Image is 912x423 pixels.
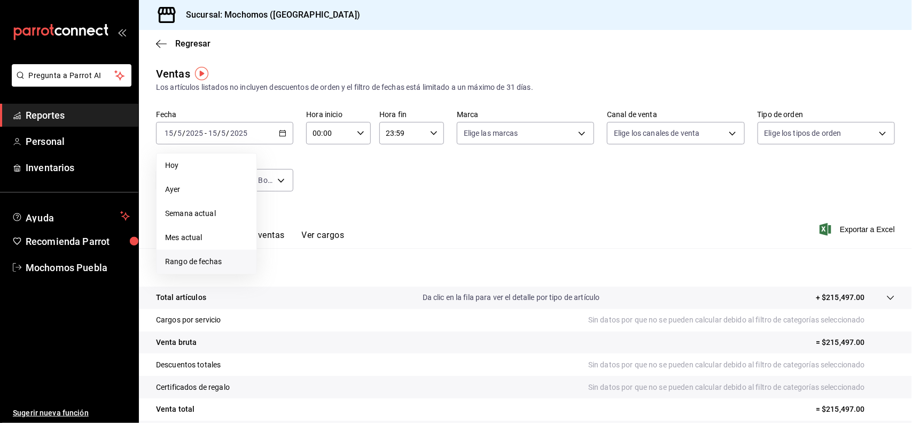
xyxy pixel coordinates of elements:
[26,160,130,175] span: Inventarios
[306,111,371,119] label: Hora inicio
[185,129,204,137] input: ----
[816,337,895,348] p: = $215,497.00
[26,134,130,149] span: Personal
[118,28,126,36] button: open_drawer_menu
[208,129,217,137] input: --
[765,128,841,139] span: Elige los tipos de orden
[156,359,221,371] p: Descuentos totales
[217,129,221,137] span: /
[195,67,208,80] img: Tooltip marker
[156,39,211,49] button: Regresar
[379,111,444,119] label: Hora fin
[822,223,895,236] button: Exportar a Excel
[588,382,895,393] p: Sin datos por que no se pueden calcular debido al filtro de categorías seleccionado
[12,64,131,87] button: Pregunta a Parrot AI
[156,66,190,82] div: Ventas
[221,129,227,137] input: --
[156,404,194,415] p: Venta total
[175,39,211,49] span: Regresar
[174,129,177,137] span: /
[156,337,197,348] p: Venta bruta
[173,230,344,248] div: navigation tabs
[165,160,248,171] span: Hoy
[26,108,130,122] span: Reportes
[607,111,744,119] label: Canal de venta
[227,129,230,137] span: /
[26,234,130,249] span: Recomienda Parrot
[156,292,206,303] p: Total artículos
[156,111,293,119] label: Fecha
[26,210,116,222] span: Ayuda
[156,261,895,274] p: Resumen
[177,9,360,21] h3: Sucursal: Mochomos ([GEOGRAPHIC_DATA])
[165,256,248,267] span: Rango de fechas
[7,78,131,89] a: Pregunta a Parrot AI
[165,232,248,243] span: Mes actual
[457,111,594,119] label: Marca
[177,129,182,137] input: --
[758,111,895,119] label: Tipo de orden
[423,292,600,303] p: Da clic en la fila para ver el detalle por tipo de artículo
[302,230,345,248] button: Ver cargos
[13,407,130,419] span: Sugerir nueva función
[588,314,895,326] p: Sin datos por que no se pueden calcular debido al filtro de categorías seleccionado
[156,382,230,393] p: Certificados de regalo
[816,292,865,303] p: + $215,497.00
[230,129,248,137] input: ----
[165,184,248,195] span: Ayer
[29,70,115,81] span: Pregunta a Parrot AI
[614,128,699,139] span: Elige los canales de venta
[26,260,130,275] span: Mochomos Puebla
[156,82,895,93] div: Los artículos listados no incluyen descuentos de orden y el filtro de fechas está limitado a un m...
[182,129,185,137] span: /
[164,129,174,137] input: --
[816,404,895,415] p: = $215,497.00
[156,314,221,326] p: Cargos por servicio
[165,208,248,219] span: Semana actual
[243,230,285,248] button: Ver ventas
[588,359,895,371] p: Sin datos por que no se pueden calcular debido al filtro de categorías seleccionado
[464,128,518,139] span: Elige las marcas
[205,129,207,137] span: -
